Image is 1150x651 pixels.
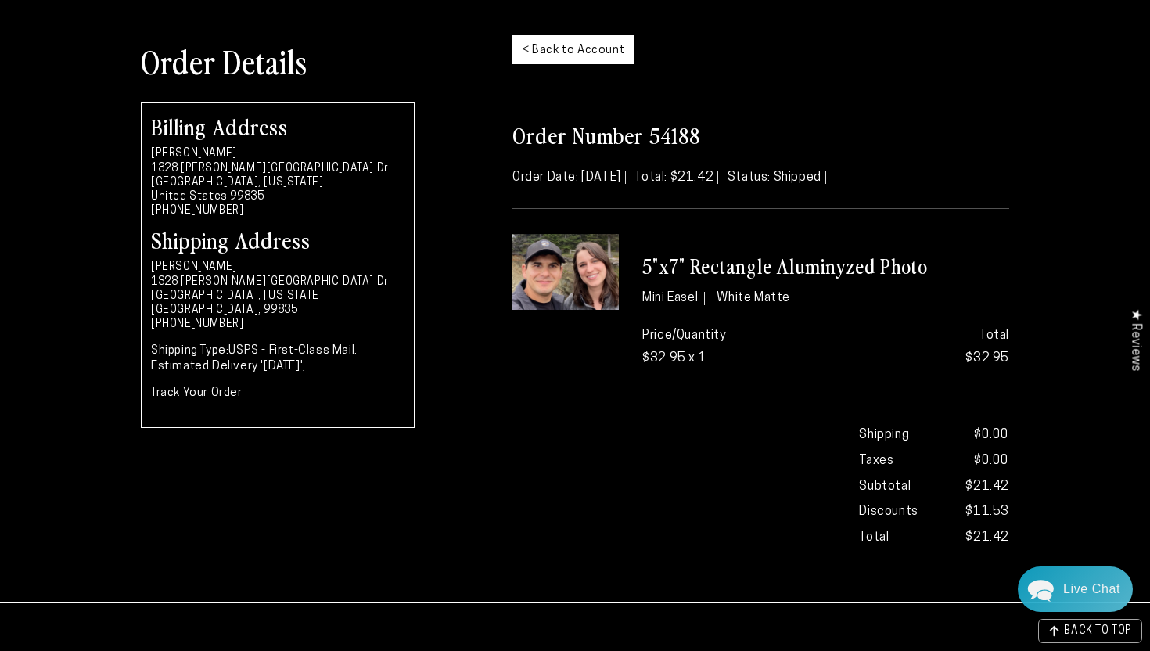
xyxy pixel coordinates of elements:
[151,115,404,137] h2: Billing Address
[838,325,1009,370] p: $32.95
[965,476,1009,498] span: $21.42
[974,424,1009,447] span: $0.00
[1018,566,1133,612] div: Chat widget toggle
[151,176,404,190] li: [GEOGRAPHIC_DATA], [US_STATE]
[151,228,404,250] h2: Shipping Address
[642,292,705,306] li: Mini Easel
[151,345,228,357] strong: Shipping Type:
[151,318,404,332] li: [PHONE_NUMBER]
[117,78,214,89] span: Away until [DATE]
[151,387,243,399] a: Track Your Order
[859,476,911,498] strong: Subtotal
[512,234,619,310] img: 5"x7" Rectangle White Matte Aluminyzed Photo - Mini Easel / None
[151,162,404,176] li: 1328 [PERSON_NAME][GEOGRAPHIC_DATA] Dr
[151,261,237,273] strong: [PERSON_NAME]
[512,35,634,64] a: < Back to Account
[120,449,212,457] span: We run on
[859,450,893,473] strong: Taxes
[642,325,814,370] p: Price/Quantity $32.95 x 1
[151,304,404,318] li: [GEOGRAPHIC_DATA], 99835
[179,23,220,64] img: Helga
[512,171,626,184] span: Order Date: [DATE]
[728,171,826,184] span: Status: Shipped
[103,472,229,497] a: Leave A Message
[151,204,404,218] li: [PHONE_NUMBER]
[965,527,1009,549] strong: $21.42
[1063,566,1120,612] div: Contact Us Directly
[141,41,489,81] h1: Order Details
[151,148,237,160] strong: [PERSON_NAME]
[151,190,404,204] li: United States 99835
[717,292,796,306] li: White Matte
[1064,626,1132,637] span: BACK TO TOP
[113,23,154,64] img: Marie J
[859,501,918,523] strong: Discounts
[167,446,211,458] span: Re:amaze
[151,290,404,304] li: [GEOGRAPHIC_DATA], [US_STATE]
[151,275,404,290] li: 1328 [PERSON_NAME][GEOGRAPHIC_DATA] Dr
[965,501,1009,523] span: $11.53
[634,171,718,184] span: Total: $21.42
[151,343,404,374] p: USPS - First-Class Mail. Estimated Delivery '[DATE]',
[1120,297,1150,383] div: Click to open Judge.me floating reviews tab
[859,527,889,549] strong: Total
[642,254,1009,279] h3: 5"x7" Rectangle Aluminyzed Photo
[979,329,1009,342] strong: Total
[859,424,909,447] strong: Shipping
[512,120,1009,149] h2: Order Number 54188
[974,450,1009,473] span: $0.00
[146,23,187,64] img: John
